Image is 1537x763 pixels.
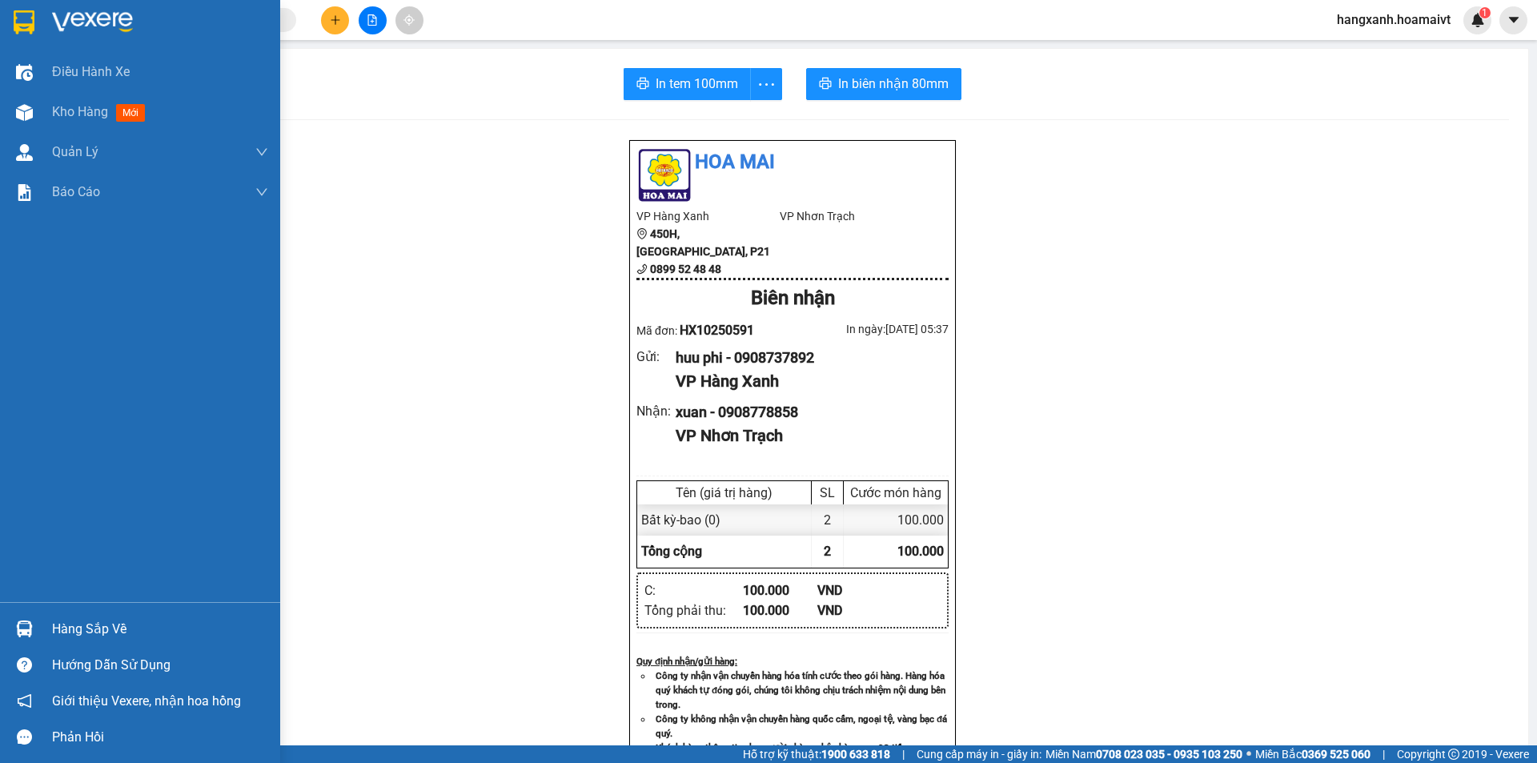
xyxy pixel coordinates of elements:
li: Hoa Mai [636,147,949,178]
span: hangxanh.hoamaivt [1324,10,1463,30]
div: SL [816,485,839,500]
span: printer [819,77,832,92]
button: aim [395,6,423,34]
span: In biên nhận 80mm [838,74,949,94]
div: Tổng phải thu : [644,600,743,620]
div: Quy định nhận/gửi hàng : [636,654,949,669]
strong: Công ty không nhận vận chuyển hàng quốc cấm, ngoại tệ, vàng bạc đá quý. [656,713,947,739]
span: Bất kỳ - bao (0) [641,512,720,528]
div: Hàng sắp về [52,617,268,641]
button: printerIn tem 100mm [624,68,751,100]
img: icon-new-feature [1471,13,1485,27]
button: caret-down [1499,6,1527,34]
span: question-circle [17,657,32,673]
span: Điều hành xe [52,62,130,82]
span: HX10250591 [680,323,754,338]
div: 2 [812,504,844,536]
span: mới [116,104,145,122]
span: ⚪️ [1246,751,1251,757]
div: Mã đơn: [636,320,793,340]
strong: Công ty nhận vận chuyển hàng hóa tính cước theo gói hàng. Hàng hóa quý khách tự đóng gói, chúng t... [656,670,945,710]
span: more [751,74,781,94]
sup: 1 [1479,7,1491,18]
button: plus [321,6,349,34]
span: notification [17,693,32,709]
div: Cước món hàng [848,485,944,500]
span: aim [403,14,415,26]
button: printerIn biên nhận 80mm [806,68,961,100]
div: C : [644,580,743,600]
span: caret-down [1507,13,1521,27]
span: | [902,745,905,763]
strong: 1900 633 818 [821,748,890,761]
span: down [255,146,268,159]
div: In ngày: [DATE] 05:37 [793,320,949,338]
img: warehouse-icon [16,620,33,637]
div: VP Nhơn Trạch [676,424,936,448]
div: VP Hàng Xanh [676,369,936,394]
span: Cung cấp máy in - giấy in: [917,745,1041,763]
span: In tem 100mm [656,74,738,94]
div: Gửi : [636,347,676,367]
div: VND [817,580,892,600]
span: Hỗ trợ kỹ thuật: [743,745,890,763]
strong: Khách hàng thông tin cho người nhà ra nhận hàng sau 03 tiếng. [656,742,915,753]
b: 0899 52 48 48 [650,263,721,275]
strong: 0369 525 060 [1302,748,1370,761]
button: more [750,68,782,100]
span: plus [330,14,341,26]
img: logo.jpg [636,147,692,203]
span: 100.000 [897,544,944,559]
li: VP Hàng Xanh [636,207,780,225]
div: huu phi - 0908737892 [676,347,936,369]
strong: 0708 023 035 - 0935 103 250 [1096,748,1242,761]
span: Giới thiệu Vexere, nhận hoa hồng [52,691,241,711]
span: Báo cáo [52,182,100,202]
span: down [255,186,268,199]
div: Biên nhận [636,283,949,314]
span: Miền Bắc [1255,745,1370,763]
span: phone [636,263,648,275]
button: file-add [359,6,387,34]
div: Phản hồi [52,725,268,749]
span: 2 [824,544,831,559]
div: Tên (giá trị hàng) [641,485,807,500]
div: 100.000 [844,504,948,536]
img: solution-icon [16,184,33,201]
img: warehouse-icon [16,104,33,121]
div: xuan - 0908778858 [676,401,936,424]
span: Quản Lý [52,142,98,162]
div: VND [817,600,892,620]
span: Tổng cộng [641,544,702,559]
div: Nhận : [636,401,676,421]
img: warehouse-icon [16,144,33,161]
img: warehouse-icon [16,64,33,81]
span: Kho hàng [52,104,108,119]
span: message [17,729,32,745]
div: 100.000 [743,580,817,600]
img: logo-vxr [14,10,34,34]
span: Miền Nam [1045,745,1242,763]
span: copyright [1448,749,1459,760]
span: | [1382,745,1385,763]
div: Hướng dẫn sử dụng [52,653,268,677]
li: VP Nhơn Trạch [780,207,923,225]
span: file-add [367,14,378,26]
span: environment [636,228,648,239]
span: printer [636,77,649,92]
div: 100.000 [743,600,817,620]
span: 1 [1482,7,1487,18]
